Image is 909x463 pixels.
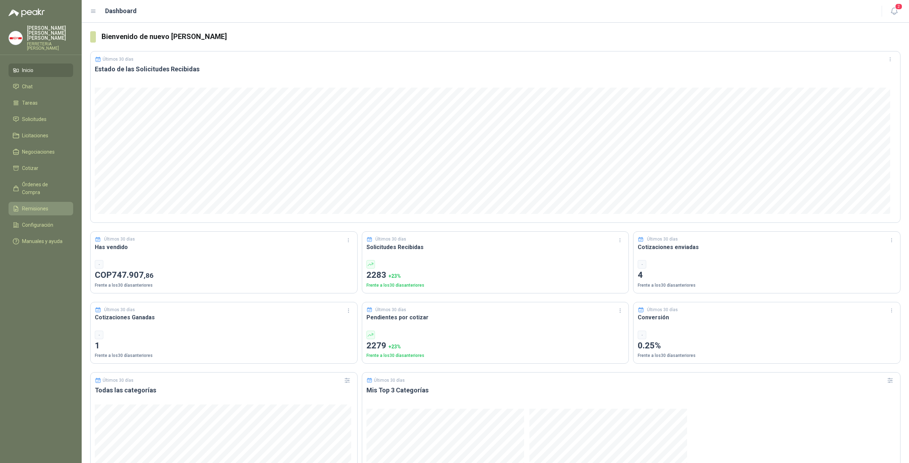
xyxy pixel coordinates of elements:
[144,271,153,280] span: ,86
[95,282,353,289] p: Frente a los 30 días anteriores
[22,148,55,156] span: Negociaciones
[95,260,103,269] div: -
[895,3,903,10] span: 2
[388,344,401,349] span: + 23 %
[95,331,103,339] div: -
[9,161,73,175] a: Cotizar
[647,307,678,313] p: Últimos 30 días
[22,99,38,107] span: Tareas
[374,378,405,383] p: Últimos 30 días
[9,112,73,126] a: Solicitudes
[9,96,73,110] a: Tareas
[95,386,353,395] h3: Todas las categorías
[647,236,678,243] p: Últimos 30 días
[105,6,137,16] h1: Dashboard
[22,83,33,90] span: Chat
[638,352,896,359] p: Frente a los 30 días anteriores
[112,270,153,280] span: 747.907
[9,178,73,199] a: Órdenes de Compra
[9,31,22,45] img: Company Logo
[22,164,38,172] span: Cotizar
[9,145,73,159] a: Negociaciones
[366,386,896,395] h3: Mis Top 3 Categorías
[366,282,625,289] p: Frente a los 30 días anteriores
[9,80,73,93] a: Chat
[22,205,48,213] span: Remisiones
[103,57,134,62] p: Últimos 30 días
[22,132,48,139] span: Licitaciones
[638,260,646,269] div: -
[9,9,45,17] img: Logo peakr
[27,42,73,50] p: FERRETERIA [PERSON_NAME]
[9,218,73,232] a: Configuración
[638,331,646,339] div: -
[95,243,353,252] h3: Has vendido
[9,202,73,215] a: Remisiones
[95,352,353,359] p: Frente a los 30 días anteriores
[366,339,625,353] p: 2279
[638,282,896,289] p: Frente a los 30 días anteriores
[103,378,134,383] p: Últimos 30 días
[366,313,625,322] h3: Pendientes por cotizar
[95,65,896,73] h3: Estado de las Solicitudes Recibidas
[366,352,625,359] p: Frente a los 30 días anteriores
[9,129,73,142] a: Licitaciones
[375,236,406,243] p: Últimos 30 días
[375,307,406,313] p: Últimos 30 días
[22,115,47,123] span: Solicitudes
[95,313,353,322] h3: Cotizaciones Ganadas
[104,307,135,313] p: Últimos 30 días
[638,339,896,353] p: 0.25%
[22,181,66,196] span: Órdenes de Compra
[366,243,625,252] h3: Solicitudes Recibidas
[95,269,353,282] p: COP
[9,64,73,77] a: Inicio
[366,269,625,282] p: 2283
[888,5,900,18] button: 2
[95,339,353,353] p: 1
[9,235,73,248] a: Manuales y ayuda
[22,237,62,245] span: Manuales y ayuda
[638,269,896,282] p: 4
[102,31,900,42] h3: Bienvenido de nuevo [PERSON_NAME]
[638,313,896,322] h3: Conversión
[388,273,401,279] span: + 23 %
[104,236,135,243] p: Últimos 30 días
[22,66,33,74] span: Inicio
[638,243,896,252] h3: Cotizaciones enviadas
[22,221,53,229] span: Configuración
[27,26,73,40] p: [PERSON_NAME] [PERSON_NAME] [PERSON_NAME]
